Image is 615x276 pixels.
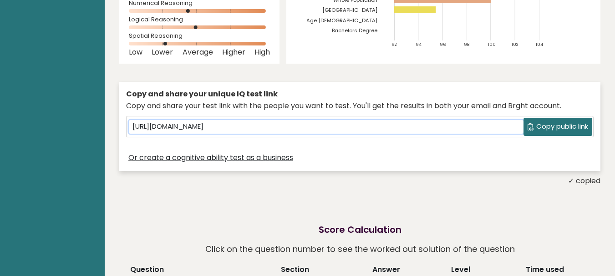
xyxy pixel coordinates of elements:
tspan: 92 [391,41,397,47]
a: Or create a cognitive ability test as a business [128,152,293,163]
span: Copy public link [536,121,588,132]
tspan: 98 [464,41,470,47]
tspan: 96 [440,41,446,47]
span: Numerical Reasoning [129,1,270,5]
div: ✓ copied [119,176,600,186]
span: Average [183,50,213,54]
span: Spatial Reasoning [129,34,270,38]
tspan: Age [DEMOGRAPHIC_DATA] [306,17,377,24]
div: Copy and share your unique IQ test link [126,89,594,100]
tspan: 102 [512,41,519,47]
button: Copy public link [524,118,592,136]
span: Lower [152,50,173,54]
tspan: [GEOGRAPHIC_DATA] [322,6,377,14]
span: Higher [222,50,245,54]
tspan: 100 [488,41,496,47]
tspan: 94 [416,41,422,47]
span: Low [129,50,142,54]
p: Click on the question number to see the worked out solution of the question [205,241,515,257]
span: High [254,50,270,54]
h2: Score Calculation [319,223,402,236]
span: Logical Reasoning [129,18,270,21]
tspan: Bachelors Degree [332,27,377,34]
div: Copy and share your test link with the people you want to test. You'll get the results in both yo... [126,100,594,111]
tspan: 104 [536,41,544,47]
